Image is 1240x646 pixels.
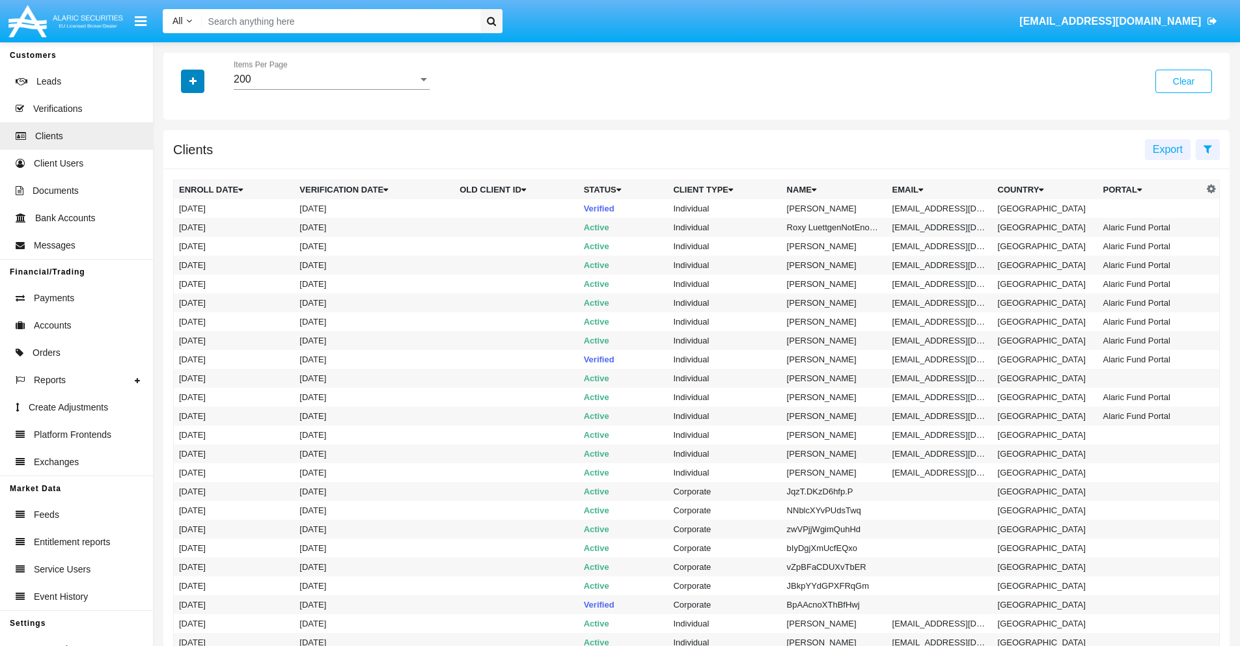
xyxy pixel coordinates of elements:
td: Verified [579,350,668,369]
td: Active [579,482,668,501]
td: [EMAIL_ADDRESS][DOMAIN_NAME] [887,407,993,425]
td: [DATE] [294,595,454,614]
th: Enroll date [174,180,295,200]
td: [PERSON_NAME] [782,199,887,218]
h5: Clients [173,144,213,155]
td: [EMAIL_ADDRESS][DOMAIN_NAME] [887,275,993,293]
td: [PERSON_NAME] [782,312,887,331]
td: Alaric Fund Portal [1097,275,1203,293]
td: Active [579,539,668,558]
td: [DATE] [294,558,454,576]
td: Alaric Fund Portal [1097,218,1203,237]
td: [DATE] [174,275,295,293]
td: [GEOGRAPHIC_DATA] [993,293,1098,312]
td: [EMAIL_ADDRESS][DOMAIN_NAME] [887,256,993,275]
td: Verified [579,199,668,218]
td: [DATE] [294,275,454,293]
td: Individual [668,275,781,293]
td: Active [579,425,668,444]
td: Alaric Fund Portal [1097,350,1203,369]
td: Active [579,388,668,407]
td: [DATE] [174,199,295,218]
td: [DATE] [294,576,454,595]
td: Individual [668,369,781,388]
a: All [163,14,202,28]
td: [DATE] [174,539,295,558]
td: Individual [668,199,781,218]
td: Corporate [668,595,781,614]
span: Documents [33,184,79,198]
td: [EMAIL_ADDRESS][DOMAIN_NAME] [887,312,993,331]
span: Verifications [33,102,82,116]
td: [DATE] [294,444,454,463]
td: BpAAcnoXThBfHwj [782,595,887,614]
td: [DATE] [174,614,295,633]
td: [GEOGRAPHIC_DATA] [993,275,1098,293]
td: Alaric Fund Portal [1097,312,1203,331]
span: All [172,16,183,26]
td: [DATE] [174,501,295,520]
span: Clients [35,129,63,143]
td: bIyDgjXmUcfEQxo [782,539,887,558]
th: Status [579,180,668,200]
th: Portal [1097,180,1203,200]
td: Roxy LuettgenNotEnoughMoney [782,218,887,237]
td: [GEOGRAPHIC_DATA] [993,407,1098,425]
td: [EMAIL_ADDRESS][DOMAIN_NAME] [887,369,993,388]
td: Active [579,218,668,237]
td: [EMAIL_ADDRESS][DOMAIN_NAME] [887,293,993,312]
td: Individual [668,237,781,256]
span: 200 [234,74,251,85]
td: [DATE] [294,350,454,369]
td: [EMAIL_ADDRESS][DOMAIN_NAME] [887,331,993,350]
span: Event History [34,590,88,604]
td: Corporate [668,539,781,558]
td: [DATE] [294,388,454,407]
td: [GEOGRAPHIC_DATA] [993,444,1098,463]
td: JqzT.DKzD6hfp.P [782,482,887,501]
td: Individual [668,331,781,350]
td: [PERSON_NAME] [782,275,887,293]
td: [GEOGRAPHIC_DATA] [993,595,1098,614]
td: [DATE] [174,482,295,501]
td: Active [579,293,668,312]
span: Feeds [34,508,59,522]
td: Corporate [668,501,781,520]
td: [PERSON_NAME] [782,425,887,444]
td: [EMAIL_ADDRESS][DOMAIN_NAME] [887,425,993,444]
td: [DATE] [294,199,454,218]
td: JBkpYYdGPXFRqGm [782,576,887,595]
td: [GEOGRAPHIC_DATA] [993,218,1098,237]
a: [EMAIL_ADDRESS][DOMAIN_NAME] [1013,3,1224,40]
td: [DATE] [174,520,295,539]
td: [DATE] [294,256,454,275]
td: [DATE] [174,407,295,425]
td: [EMAIL_ADDRESS][DOMAIN_NAME] [887,463,993,482]
span: Create Adjustments [29,401,108,414]
td: Individual [668,312,781,331]
td: [GEOGRAPHIC_DATA] [993,237,1098,256]
td: [DATE] [294,369,454,388]
td: [DATE] [294,482,454,501]
td: [DATE] [294,425,454,444]
td: [GEOGRAPHIC_DATA] [993,425,1098,444]
td: [DATE] [294,237,454,256]
td: [DATE] [294,614,454,633]
span: Orders [33,346,61,360]
td: Verified [579,595,668,614]
td: [EMAIL_ADDRESS][DOMAIN_NAME] [887,237,993,256]
th: Name [782,180,887,200]
td: [PERSON_NAME] [782,388,887,407]
td: zwVPjjWgimQuhHd [782,520,887,539]
td: Alaric Fund Portal [1097,293,1203,312]
td: [DATE] [294,501,454,520]
span: Leads [36,75,61,88]
td: Active [579,576,668,595]
td: [DATE] [174,218,295,237]
td: [DATE] [174,558,295,576]
span: Bank Accounts [35,211,96,225]
td: [DATE] [174,576,295,595]
td: [DATE] [294,218,454,237]
td: [EMAIL_ADDRESS][DOMAIN_NAME] [887,350,993,369]
td: Individual [668,463,781,482]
